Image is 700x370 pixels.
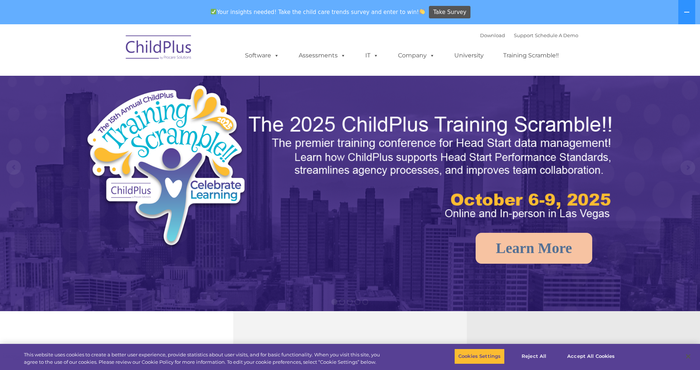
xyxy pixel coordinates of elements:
[496,48,566,63] a: Training Scramble!!
[563,349,619,364] button: Accept All Cookies
[391,48,442,63] a: Company
[429,6,470,19] a: Take Survey
[122,30,196,67] img: ChildPlus by Procare Solutions
[476,233,592,264] a: Learn More
[447,48,491,63] a: University
[102,79,134,84] span: Phone number
[680,348,696,364] button: Close
[514,32,533,38] a: Support
[102,49,125,54] span: Last name
[480,32,505,38] a: Download
[480,32,578,38] font: |
[238,48,287,63] a: Software
[358,48,386,63] a: IT
[454,349,505,364] button: Cookies Settings
[24,351,385,366] div: This website uses cookies to create a better user experience, provide statistics about user visit...
[211,9,216,14] img: ✅
[433,6,466,19] span: Take Survey
[511,349,557,364] button: Reject All
[535,32,578,38] a: Schedule A Demo
[208,5,428,19] span: Your insights needed! Take the child care trends survey and enter to win!
[291,48,353,63] a: Assessments
[419,9,425,14] img: 👏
